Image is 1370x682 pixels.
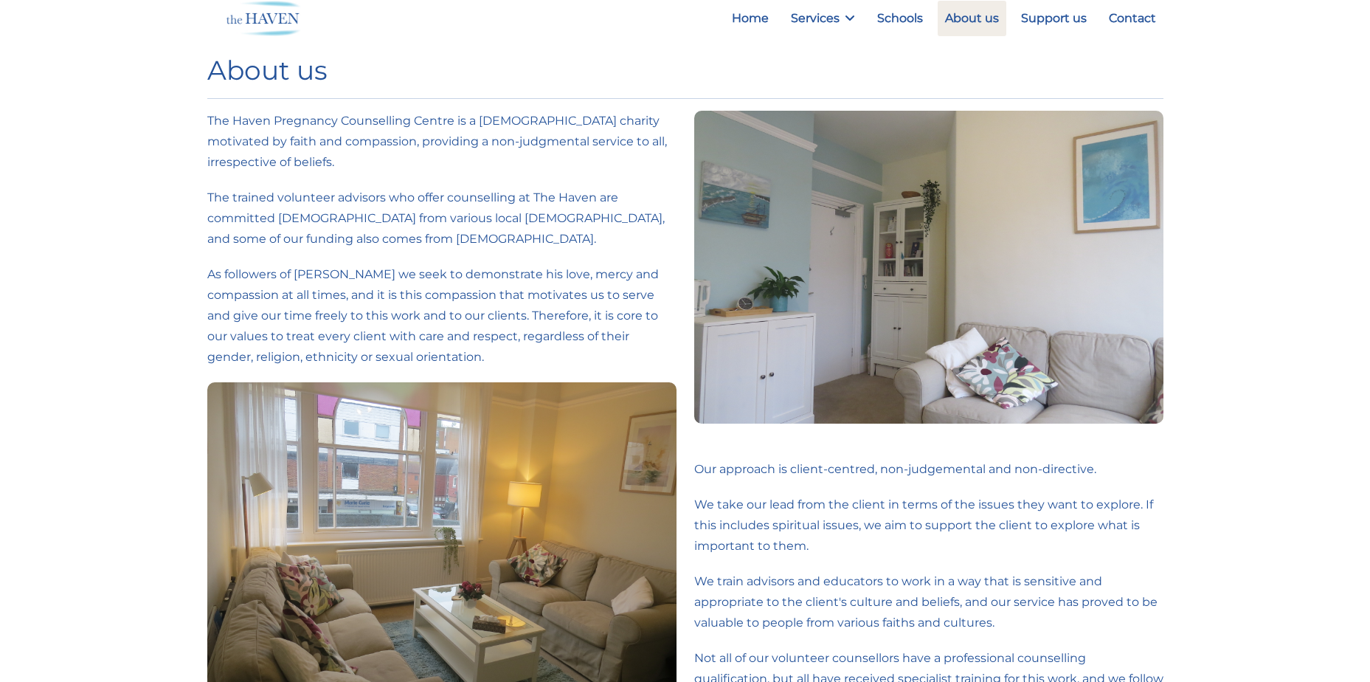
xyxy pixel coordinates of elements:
p: The Haven Pregnancy Counselling Centre is a [DEMOGRAPHIC_DATA] charity motivated by faith and com... [207,111,677,173]
a: Support us [1014,1,1094,36]
a: About us [938,1,1006,36]
p: Our approach is client-centred, non-judgemental and non-directive. [694,459,1163,480]
p: We train advisors and educators to work in a way that is sensitive and appropriate to the client'... [694,571,1163,633]
a: Schools [870,1,930,36]
p: We take our lead from the client in terms of the issues they want to explore. If this includes sp... [694,495,1163,557]
p: The trained volunteer advisors who offer counselling at The Haven are committed [DEMOGRAPHIC_DATA... [207,187,677,249]
h1: About us [207,55,1163,86]
a: Home [724,1,776,36]
a: Services [783,1,862,36]
p: As followers of [PERSON_NAME] we seek to demonstrate his love, mercy and compassion at all times,... [207,264,677,368]
a: Contact [1101,1,1163,36]
img: The Haven's counselling room from another angle [694,111,1163,424]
